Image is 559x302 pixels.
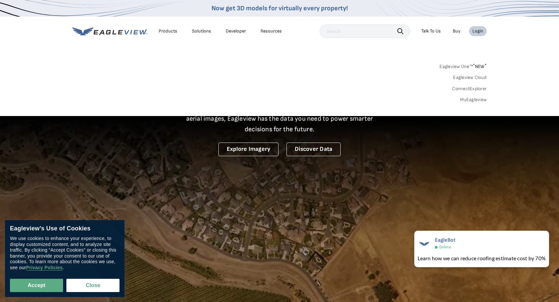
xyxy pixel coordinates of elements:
[286,143,341,156] a: Discover Data
[211,4,348,12] a: Now get 3D models for virtually every property!
[418,254,546,262] div: Learn how we can reduce roofing estimate cost by 70%
[452,86,487,92] a: ConnectExplorer
[453,75,487,81] a: Eagleview Cloud
[159,28,177,34] div: Products
[473,64,487,69] span: NEW
[320,25,410,38] input: Search
[460,97,487,103] a: MyEagleview
[439,245,451,250] span: Online
[66,279,120,292] button: Close
[421,28,441,34] div: Talk To Us
[418,237,431,250] img: EagleBot
[10,236,120,271] div: We use cookies to enhance your experience, to display customized content, and to analyze site tra...
[192,28,211,34] div: Solutions
[10,225,120,232] div: Eagleview’s Use of Cookies
[10,279,63,292] button: Accept
[178,103,381,135] p: A new era starts here. Built on more than 3.5 billion high-resolution aerial images, Eagleview ha...
[218,143,279,156] a: Explore Imagery
[26,265,62,271] a: Privacy Policies
[435,237,456,243] span: EagleBot
[261,28,282,34] div: Resources
[453,28,460,34] a: Buy
[472,28,483,34] div: Login
[439,62,487,69] a: Eagleview One™*NEW*
[226,28,246,34] a: Developer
